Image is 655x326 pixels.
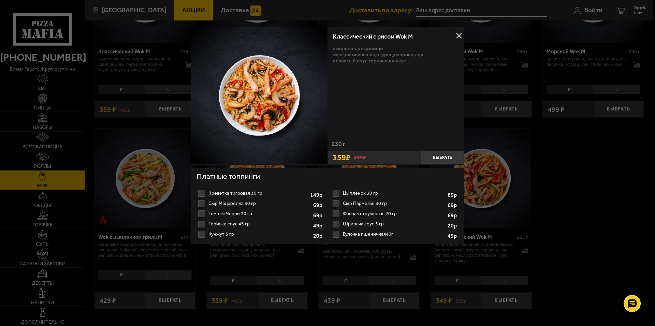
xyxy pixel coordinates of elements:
label: Кунжут 5 гр [196,229,324,239]
strong: 69 р [313,213,324,218]
strong: 69 р [448,203,458,208]
p: цыпленок, рис, овощи микс, шампиньоны, огурец, паприка, лук репчатый, соус терияки, кунжут. [333,45,459,64]
strong: 20 р [313,233,324,239]
h4: Платные топпинги [196,172,458,184]
label: Сыр Моцарелла 30 гр [196,198,324,209]
label: Цыплёнок 30 гр [331,188,458,198]
s: 419 ₽ [354,155,366,160]
label: Фасоль стручковая 20 гр [331,209,458,219]
label: Терияки соус 45 гр [196,219,324,229]
strong: 69 р [448,213,458,218]
strong: 49 р [313,223,324,228]
label: Креветка тигровая 30 гр [196,188,324,198]
strong: 69 р [448,192,458,198]
label: Шрирача соус 5 гр [331,219,458,229]
label: Томаты Черри 30 гр [196,209,324,219]
strong: 149 р [310,192,324,198]
div: 230 г [327,141,464,150]
li: Булочка пшеничная [331,229,458,239]
strong: 20 р [448,223,458,228]
label: Булочка пшеничная 40г [331,229,458,239]
img: Классический с рисом Wok M [191,27,327,164]
h3: Классический с рисом Wok M [333,33,459,40]
strong: 49 р [448,233,458,239]
strong: 69 р [313,203,324,208]
label: Сыр Пармезан 30 гр [331,198,458,209]
button: Выбрать [421,150,464,165]
span: 359 ₽ [333,153,350,162]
